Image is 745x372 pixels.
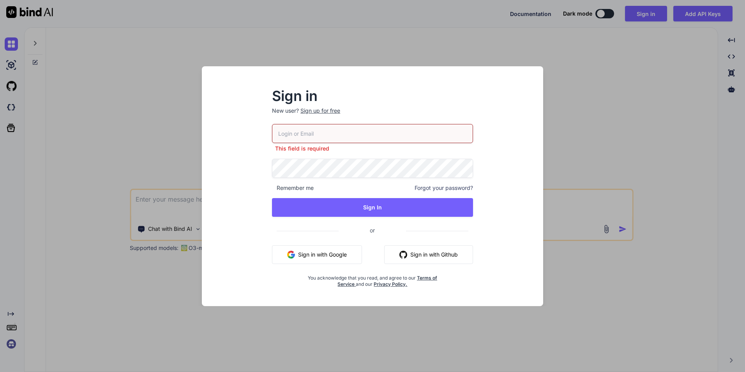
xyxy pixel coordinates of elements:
[272,124,473,143] input: Login or Email
[272,145,473,152] p: This field is required
[337,275,437,287] a: Terms of Service
[339,221,406,240] span: or
[399,251,407,259] img: github
[384,245,473,264] button: Sign in with Github
[415,184,473,192] span: Forgot your password?
[272,90,473,102] h2: Sign in
[272,184,314,192] span: Remember me
[272,245,362,264] button: Sign in with Google
[305,270,440,287] div: You acknowledge that you read, and agree to our and our
[272,198,473,217] button: Sign In
[374,281,407,287] a: Privacy Policy.
[287,251,295,259] img: google
[300,107,340,115] div: Sign up for free
[272,107,473,124] p: New user?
